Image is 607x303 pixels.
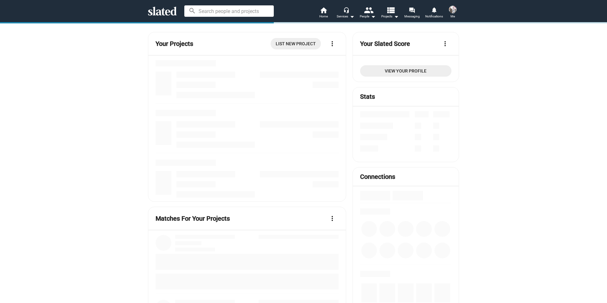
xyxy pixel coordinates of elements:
[184,5,274,17] input: Search people and projects
[360,173,395,181] mat-card-title: Connections
[156,214,230,223] mat-card-title: Matches For Your Projects
[449,6,457,13] img: Dr. Jerry Brown
[357,6,379,20] button: People
[381,13,399,20] span: Projects
[334,6,357,20] button: Services
[441,40,449,47] mat-icon: more_vert
[360,92,375,101] mat-card-title: Stats
[404,13,420,20] span: Messaging
[360,65,451,77] a: View Your Profile
[392,13,400,20] mat-icon: arrow_drop_down
[276,38,316,49] span: List New Project
[312,6,334,20] a: Home
[369,13,377,20] mat-icon: arrow_drop_down
[156,40,193,48] mat-card-title: Your Projects
[425,13,443,20] span: Notifications
[409,7,415,13] mat-icon: forum
[320,6,327,14] mat-icon: home
[271,38,321,49] a: List New Project
[401,6,423,20] a: Messaging
[364,5,373,15] mat-icon: people
[365,65,446,77] span: View Your Profile
[445,4,460,21] button: Dr. Jerry BrownMe
[360,40,410,48] mat-card-title: Your Slated Score
[431,7,437,13] mat-icon: notifications
[328,40,336,47] mat-icon: more_vert
[328,215,336,222] mat-icon: more_vert
[423,6,445,20] a: Notifications
[451,13,455,20] span: Me
[360,13,376,20] div: People
[337,13,354,20] div: Services
[319,13,328,20] span: Home
[386,5,395,15] mat-icon: view_list
[348,13,356,20] mat-icon: arrow_drop_down
[343,7,349,13] mat-icon: headset_mic
[379,6,401,20] button: Projects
